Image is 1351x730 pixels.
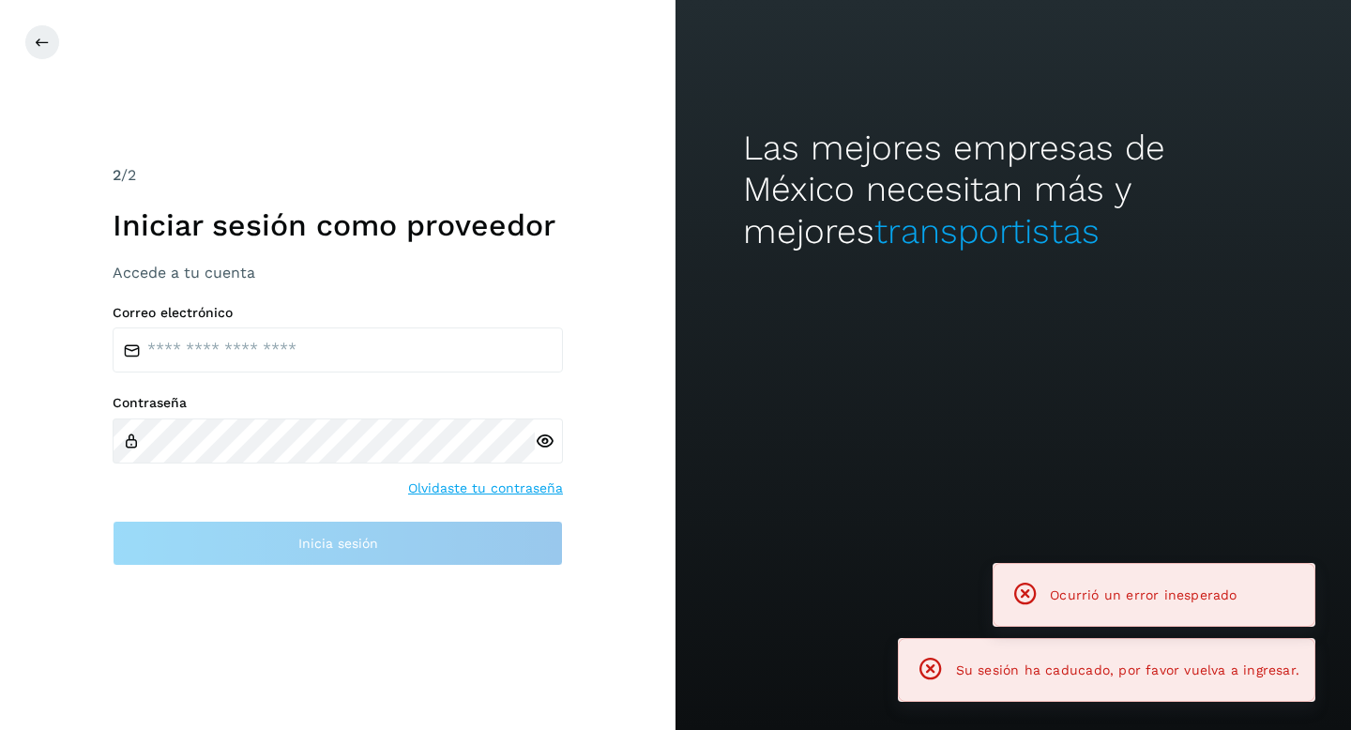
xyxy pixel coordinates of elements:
[113,521,563,566] button: Inicia sesión
[874,211,1100,251] span: transportistas
[1050,587,1237,602] span: Ocurrió un error inesperado
[408,479,563,498] a: Olvidaste tu contraseña
[743,128,1283,252] h2: Las mejores empresas de México necesitan más y mejores
[113,207,563,243] h1: Iniciar sesión como proveedor
[113,164,563,187] div: /2
[113,264,563,281] h3: Accede a tu cuenta
[113,166,121,184] span: 2
[113,395,563,411] label: Contraseña
[113,305,563,321] label: Correo electrónico
[956,662,1299,677] span: Su sesión ha caducado, por favor vuelva a ingresar.
[298,537,378,550] span: Inicia sesión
